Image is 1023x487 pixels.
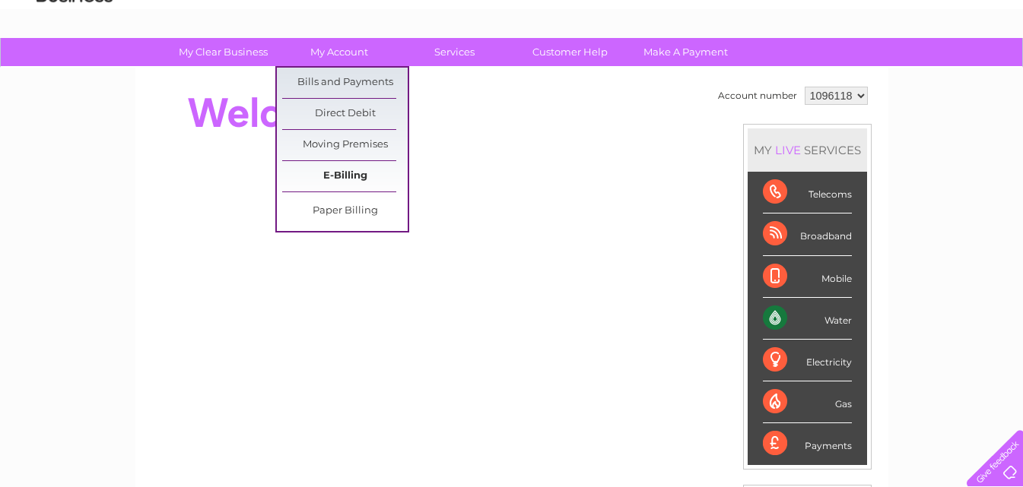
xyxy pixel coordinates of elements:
div: MY SERVICES [748,128,867,172]
div: Clear Business is a trading name of Verastar Limited (registered in [GEOGRAPHIC_DATA] No. 3667643... [153,8,872,74]
a: Direct Debit [282,99,408,129]
a: Make A Payment [623,38,748,66]
div: Electricity [763,340,852,381]
a: Moving Premises [282,130,408,160]
div: Water [763,298,852,340]
div: Telecoms [763,172,852,213]
a: Telecoms [836,65,882,76]
div: LIVE [772,143,804,157]
a: Customer Help [507,38,633,66]
a: My Clear Business [160,38,286,66]
a: Services [392,38,517,66]
div: Mobile [763,256,852,298]
div: Gas [763,381,852,423]
a: Contact [922,65,959,76]
img: logo.png [36,40,113,86]
a: 0333 014 3131 [736,8,841,27]
a: Energy [793,65,827,76]
td: Account number [714,83,801,109]
a: Log out [973,65,1009,76]
a: Blog [891,65,913,76]
a: Bills and Payments [282,68,408,98]
div: Payments [763,423,852,464]
a: My Account [276,38,402,66]
a: E-Billing [282,161,408,191]
a: Paper Billing [282,196,408,226]
a: Water [755,65,784,76]
div: Broadband [763,213,852,255]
